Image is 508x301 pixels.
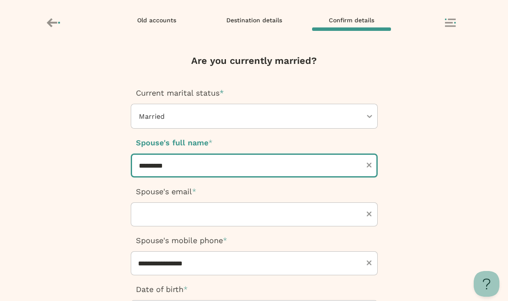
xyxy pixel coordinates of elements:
[191,54,317,68] h2: Are you currently married?
[137,16,176,24] span: Old accounts
[226,16,282,24] span: Destination details
[329,16,374,24] span: Confirm details
[131,137,378,148] p: Spouse's full name
[131,186,378,197] p: Spouse's email
[136,88,219,97] span: Current marital status
[131,235,378,246] p: Spouse's mobile phone
[474,271,499,297] iframe: Help Scout Beacon - Open
[131,284,378,295] p: Date of birth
